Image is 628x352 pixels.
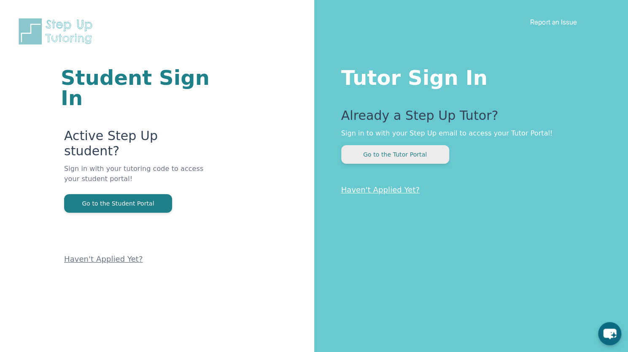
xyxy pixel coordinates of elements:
[61,68,213,108] h1: Student Sign In
[530,18,577,26] a: Report an Issue
[598,322,621,345] button: chat-button
[341,145,449,164] button: Go to the Tutor Portal
[64,128,213,164] p: Active Step Up student?
[341,64,595,88] h1: Tutor Sign In
[64,194,172,213] button: Go to the Student Portal
[17,17,98,46] img: Step Up Tutoring horizontal logo
[341,150,449,158] a: Go to the Tutor Portal
[64,164,213,194] p: Sign in with your tutoring code to access your student portal!
[64,199,172,207] a: Go to the Student Portal
[341,128,595,138] p: Sign in to with your Step Up email to access your Tutor Portal!
[64,255,143,263] a: Haven't Applied Yet?
[341,185,420,194] a: Haven't Applied Yet?
[341,108,595,128] p: Already a Step Up Tutor?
